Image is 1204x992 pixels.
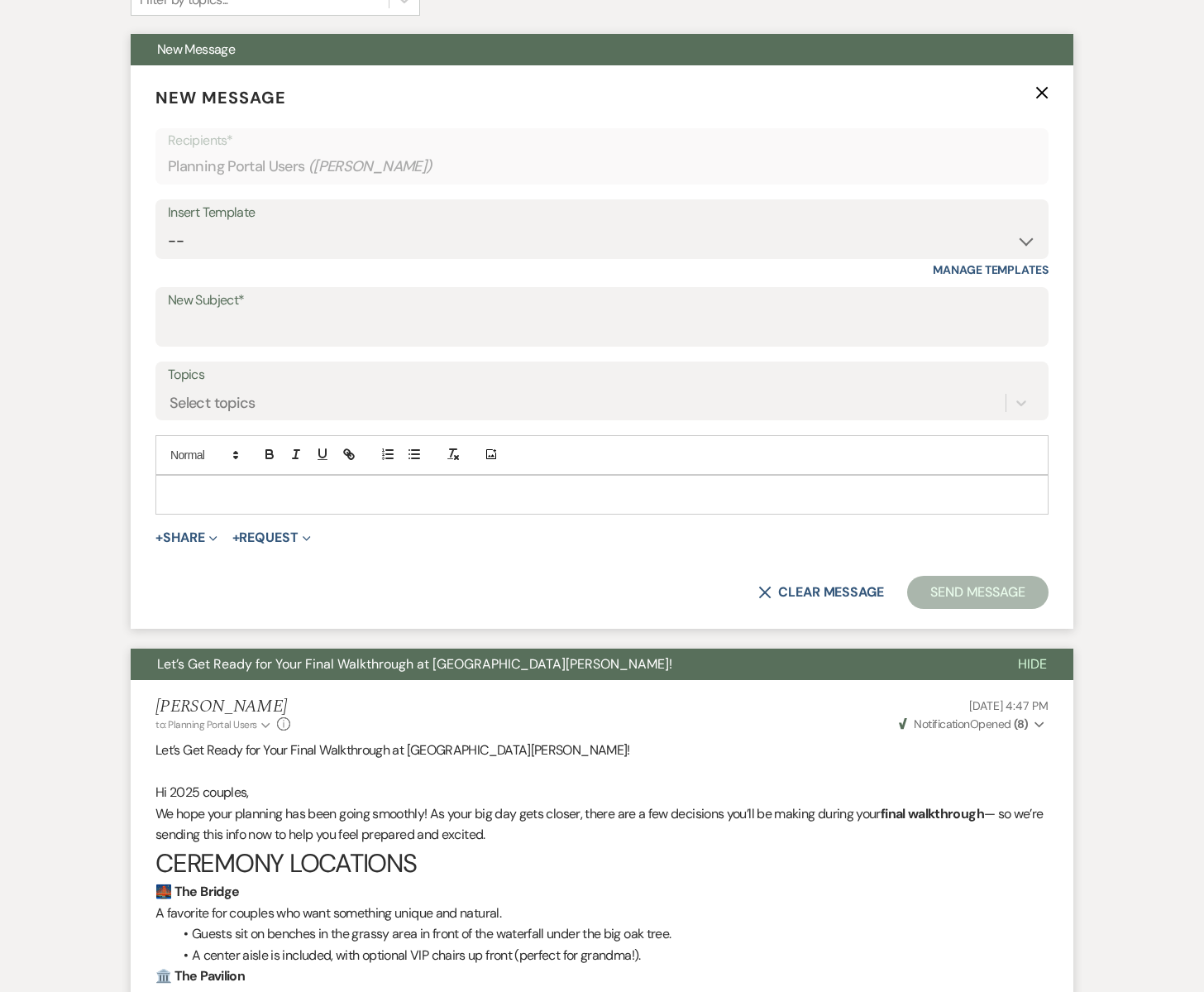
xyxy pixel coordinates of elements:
[232,531,240,544] span: +
[155,782,1049,803] p: Hi 2025 couples,
[155,903,1049,924] p: A favorite for couples who want something unique and natural.
[172,923,1049,945] li: Guests sit on benches in the grassy area in front of the waterfall under the big oak tree.
[914,716,969,731] span: Notification
[155,846,1049,881] h3: CEREMONY LOCATIONS
[155,967,245,985] strong: 🏛️ The Pavilion
[155,697,290,717] h5: [PERSON_NAME]
[155,717,273,732] button: to: Planning Portal Users
[881,805,984,822] strong: final walkthrough
[232,531,311,544] button: Request
[155,883,239,900] strong: 🌉 The Bridge
[168,130,1036,151] p: Recipients*
[170,391,256,414] div: Select topics
[157,655,672,673] span: Let’s Get Ready for Your Final Walkthrough at [GEOGRAPHIC_DATA][PERSON_NAME]!
[899,716,1028,731] span: Opened
[758,586,884,599] button: Clear message
[131,649,991,680] button: Let’s Get Ready for Your Final Walkthrough at [GEOGRAPHIC_DATA][PERSON_NAME]!
[155,740,1049,761] p: Let’s Get Ready for Your Final Walkthrough at [GEOGRAPHIC_DATA][PERSON_NAME]!
[168,289,1036,313] label: New Subject*
[907,576,1049,609] button: Send Message
[308,156,432,178] span: ( [PERSON_NAME] )
[1018,655,1047,673] span: Hide
[155,803,1049,846] p: We hope your planning has been going smoothly! As your big day gets closer, there are a few decis...
[155,531,217,544] button: Share
[155,87,286,108] span: New Message
[991,649,1073,680] button: Hide
[969,698,1049,713] span: [DATE] 4:47 PM
[155,718,257,731] span: to: Planning Portal Users
[896,716,1049,733] button: NotificationOpened (8)
[157,41,235,58] span: New Message
[933,262,1049,277] a: Manage Templates
[168,201,1036,225] div: Insert Template
[168,363,1036,387] label: Topics
[155,531,163,544] span: +
[172,945,1049,966] li: A center aisle is included, with optional VIP chairs up front (perfect for grandma!).
[1014,716,1028,731] strong: ( 8 )
[168,151,1036,183] div: Planning Portal Users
